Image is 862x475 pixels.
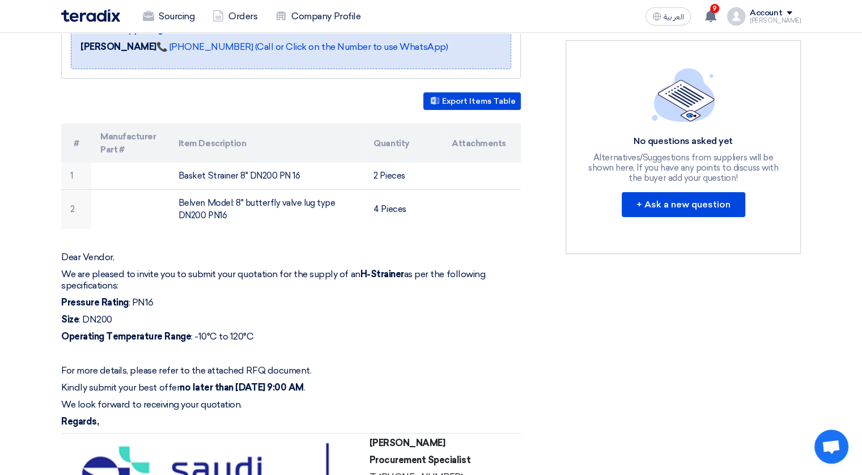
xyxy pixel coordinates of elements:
p: Kindly submit your best offer . [61,382,521,393]
a: Sourcing [134,4,203,29]
p: We look forward to receiving your quotation. [61,399,521,410]
div: No questions asked yet [587,135,780,147]
strong: no later than [DATE] 9:00 AM [180,382,304,393]
button: Export Items Table [423,92,521,110]
span: العربية [664,13,684,21]
th: # [61,124,91,163]
img: profile_test.png [727,7,745,26]
div: [PERSON_NAME] [750,18,801,24]
div: Open chat [814,430,848,464]
span: 9 [710,4,719,13]
th: Item Description [169,124,365,163]
p: For more details, please refer to the attached RFQ document. [61,365,521,376]
th: Manufacturer Part # [91,124,169,163]
p: We are pleased to invite you to submit your quotation for the supply of an as per the following s... [61,269,521,291]
td: Basket Strainer 8" DN200 PN 16 [169,163,365,189]
td: Belven Model: 8" butterfly valve lug type DN200 PN16 [169,189,365,229]
strong: Size [61,314,79,325]
p: : PN16 [61,297,521,308]
button: العربية [646,7,691,26]
strong: Pressure Rating [61,297,129,308]
strong: Regards, [61,416,99,427]
td: 2 [61,189,91,229]
strong: [PERSON_NAME] [370,438,445,448]
img: Teradix logo [61,9,120,22]
p: : DN200 [61,314,521,325]
strong: H-Strainer [360,269,404,279]
td: 4 Pieces [364,189,443,229]
td: 2 Pieces [364,163,443,189]
p: Dear Vendor, [61,252,521,263]
a: 📞 [PHONE_NUMBER] (Call or Click on the Number to use WhatsApp) [156,41,448,52]
button: + Ask a new question [622,192,745,217]
strong: [PERSON_NAME] [80,41,156,52]
img: empty_state_list.svg [652,68,715,121]
p: : -10°C to 120°C [61,331,521,342]
strong: Operating Temperature Range [61,331,191,342]
th: Quantity [364,124,443,163]
th: Attachments [443,124,521,163]
td: 1 [61,163,91,189]
div: Alternatives/Suggestions from suppliers will be shown here, If you have any points to discuss wit... [587,152,780,183]
strong: Procurement Specialist [370,455,470,465]
a: Company Profile [266,4,370,29]
a: Orders [203,4,266,29]
div: Account [750,9,782,18]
